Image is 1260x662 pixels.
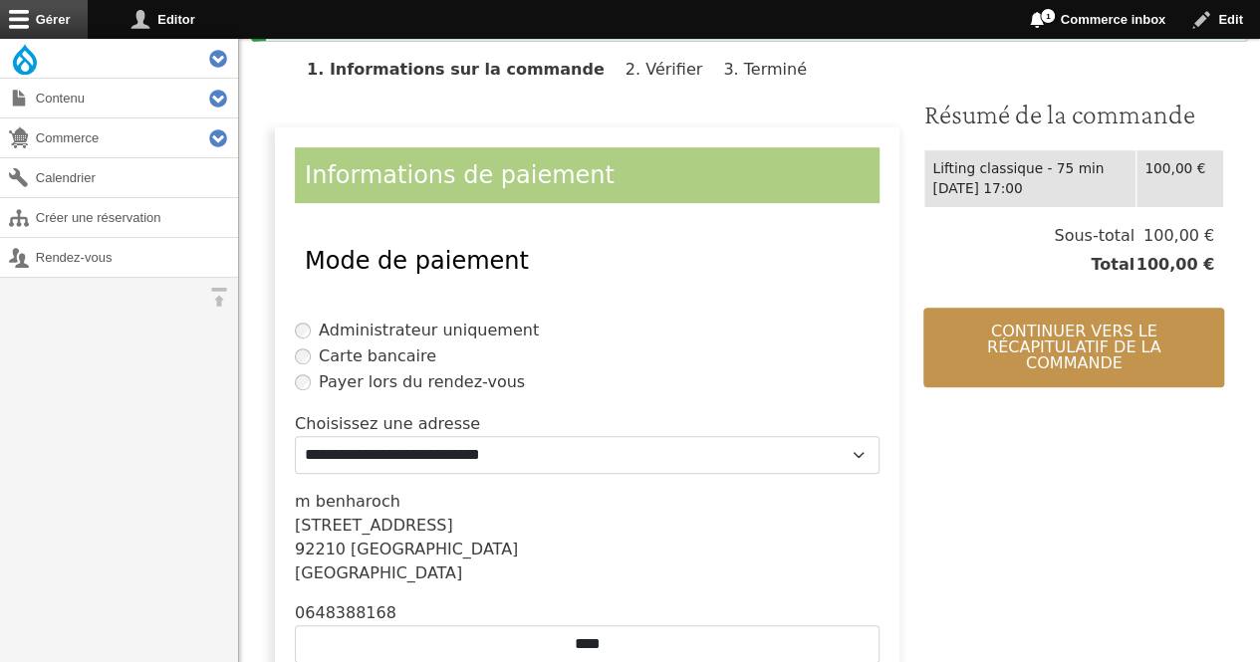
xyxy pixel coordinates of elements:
[295,563,462,582] span: [GEOGRAPHIC_DATA]
[932,158,1128,179] div: Lifting classique - 75 min
[1136,149,1224,207] td: 100,00 €
[626,60,718,79] li: Vérifier
[923,98,1224,131] h3: Résumé de la commande
[1091,253,1134,277] span: Total
[295,601,880,625] div: 0648388168
[305,161,615,189] span: Informations de paiement
[316,492,400,511] span: benharoch
[723,60,823,79] li: Terminé
[319,344,436,368] label: Carte bancaire
[923,308,1224,387] button: Continuer vers le récapitulatif de la commande
[295,412,480,436] label: Choisissez une adresse
[319,370,525,394] label: Payer lors du rendez-vous
[1134,224,1214,248] span: 100,00 €
[307,60,621,79] li: Informations sur la commande
[295,516,453,535] span: [STREET_ADDRESS]
[1134,253,1214,277] span: 100,00 €
[295,540,346,558] span: 92210
[1040,8,1056,24] span: 1
[351,540,518,558] span: [GEOGRAPHIC_DATA]
[199,278,238,317] button: Orientation horizontale
[295,492,311,511] span: m
[305,247,529,275] span: Mode de paiement
[319,319,539,342] label: Administrateur uniquement
[1054,224,1134,248] span: Sous-total
[932,180,1022,196] time: [DATE] 17:00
